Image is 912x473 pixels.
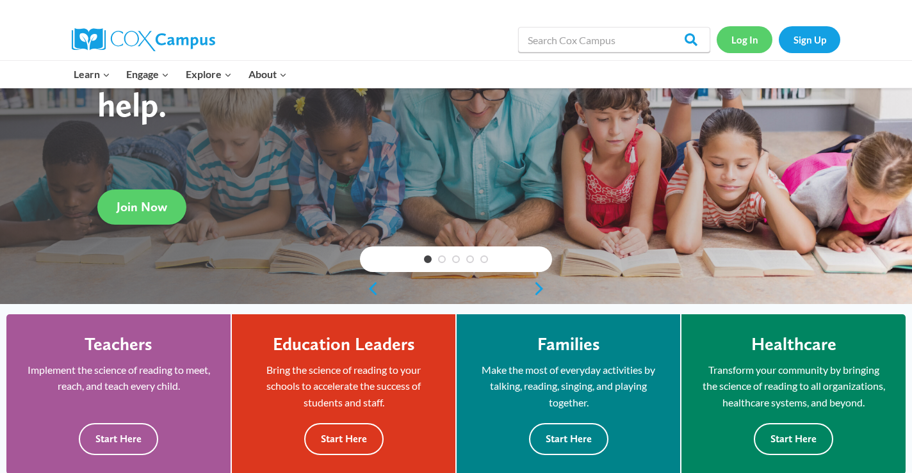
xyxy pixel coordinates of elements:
[79,423,158,454] button: Start Here
[304,423,384,454] button: Start Here
[97,189,186,225] a: Join Now
[65,61,118,88] button: Child menu of Learn
[65,61,295,88] nav: Primary Navigation
[273,333,415,355] h4: Education Leaders
[424,255,432,263] a: 1
[533,281,552,296] a: next
[717,26,840,52] nav: Secondary Navigation
[97,3,428,125] strong: Every child deserves to read. Every adult can help.
[85,333,152,355] h4: Teachers
[480,255,488,263] a: 5
[466,255,474,263] a: 4
[26,362,211,394] p: Implement the science of reading to meet, reach, and teach every child.
[779,26,840,52] a: Sign Up
[529,423,608,454] button: Start Here
[118,61,178,88] button: Child menu of Engage
[360,281,379,296] a: previous
[754,423,833,454] button: Start Here
[537,333,600,355] h4: Families
[240,61,295,88] button: Child menu of About
[476,362,661,411] p: Make the most of everyday activities by talking, reading, singing, and playing together.
[751,333,836,355] h4: Healthcare
[117,199,167,214] span: Join Now
[251,362,436,411] p: Bring the science of reading to your schools to accelerate the success of students and staff.
[72,28,215,51] img: Cox Campus
[701,362,886,411] p: Transform your community by bringing the science of reading to all organizations, healthcare syst...
[452,255,460,263] a: 3
[518,27,710,52] input: Search Cox Campus
[717,26,772,52] a: Log In
[177,61,240,88] button: Child menu of Explore
[360,276,552,301] div: content slider buttons
[438,255,446,263] a: 2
